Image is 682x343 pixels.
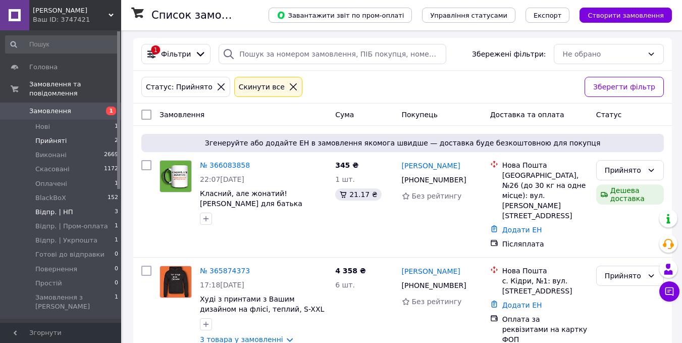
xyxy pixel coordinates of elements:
div: Ваш ID: 3747421 [33,15,121,24]
a: [PERSON_NAME] [402,266,460,276]
a: № 366083858 [200,161,250,169]
button: Експорт [526,8,570,23]
span: 1 [115,293,118,311]
span: Збережені фільтри: [472,49,546,59]
a: Створити замовлення [569,11,672,19]
span: Прийняті [35,136,67,145]
span: 17:18[DATE] [200,281,244,289]
span: Замовлення та повідомлення [29,80,121,98]
span: Без рейтингу [412,298,462,306]
span: Замовлення з [PERSON_NAME] [35,293,115,311]
span: Нові [35,122,50,131]
span: Дарило [33,6,109,15]
span: Відпр. | Укрпошта [35,236,97,245]
span: 4 358 ₴ [335,267,366,275]
span: Оплачені [35,179,67,188]
span: 0 [115,265,118,274]
span: 6 шт. [335,281,355,289]
span: Замовлення [160,111,204,119]
div: [GEOGRAPHIC_DATA], №26 (до 30 кг на одне місце): вул. [PERSON_NAME][STREET_ADDRESS] [502,170,588,221]
span: Завантажити звіт по пром-оплаті [277,11,404,20]
div: [PHONE_NUMBER] [400,173,468,187]
div: с. Кідри, №1: вул. [STREET_ADDRESS] [502,276,588,296]
a: Додати ЕН [502,226,542,234]
span: 1 шт. [335,175,355,183]
span: 152 [108,193,118,203]
div: Післяплата [502,239,588,249]
span: Повернення [35,265,77,274]
span: Простій [35,279,62,288]
span: 1172 [104,165,118,174]
a: № 365874373 [200,267,250,275]
div: Нова Пошта [502,266,588,276]
span: 22:07[DATE] [200,175,244,183]
div: Нова Пошта [502,160,588,170]
a: [PERSON_NAME] [402,161,460,171]
div: Прийнято [605,270,643,281]
span: 3 [115,208,118,217]
span: Відпр. | Пром-оплата [35,222,108,231]
span: Фільтри [161,49,191,59]
span: 345 ₴ [335,161,358,169]
span: Доставка та оплата [490,111,564,119]
button: Управління статусами [422,8,515,23]
button: Зберегти фільтр [585,77,664,97]
img: Фото товару [160,266,191,298]
input: Пошук [5,35,119,54]
span: Замовлення [29,107,71,116]
span: Без рейтингу [412,192,462,200]
span: 2 [115,136,118,145]
span: Готові до відправки [35,250,104,259]
span: Експорт [534,12,562,19]
button: Чат з покупцем [659,281,679,302]
button: Створити замовлення [580,8,672,23]
div: [PHONE_NUMBER] [400,278,468,292]
span: Створити замовлення [588,12,664,19]
span: 1 [115,122,118,131]
span: 1 [115,179,118,188]
span: Покупець [402,111,438,119]
span: Cума [335,111,354,119]
span: 1 [106,107,116,115]
span: 0 [115,250,118,259]
span: BlackBoX [35,193,66,203]
span: 1 [115,236,118,245]
span: Відпр. | НП [35,208,73,217]
a: Фото товару [160,266,192,298]
span: Скасовані [35,165,70,174]
a: Додати ЕН [502,301,542,309]
span: Головна [29,63,58,72]
span: Зберегти фільтр [593,81,655,92]
span: Виконані [35,151,67,160]
img: Фото товару [160,161,191,192]
h1: Список замовлень [151,9,254,21]
div: Не обрано [562,48,643,60]
a: Фото товару [160,160,192,192]
input: Пошук за номером замовлення, ПІБ покупця, номером телефону, Email, номером накладної [219,44,446,64]
span: Згенеруйте або додайте ЕН в замовлення якомога швидше — доставка буде безкоштовною для покупця [145,138,660,148]
div: Дешева доставка [596,184,664,205]
a: Худі з принтами з Вашим дизайном на флісі, теплий, S-XXL [200,295,324,313]
span: Статус [596,111,622,119]
div: Cкинути все [237,81,287,92]
span: 1 [115,222,118,231]
button: Завантажити звіт по пром-оплаті [269,8,412,23]
div: 21.17 ₴ [335,188,381,201]
span: 2669 [104,151,118,160]
div: Статус: Прийнято [144,81,215,92]
span: 0 [115,279,118,288]
span: Управління статусами [430,12,507,19]
a: Класний, але жонатий! [PERSON_NAME] для батька [200,189,302,208]
div: Прийнято [605,165,643,176]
